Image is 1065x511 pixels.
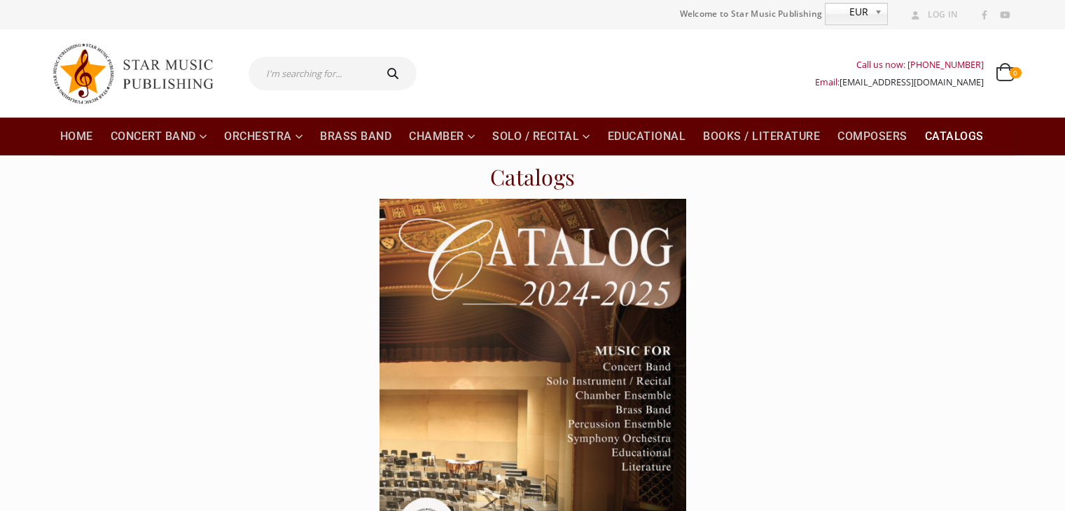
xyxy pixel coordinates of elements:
a: Orchestra [216,118,311,155]
a: Chamber [401,118,483,155]
div: Email: [815,73,984,91]
h1: Catalogs [490,164,576,190]
a: Composers [829,118,916,155]
a: Catalogs [917,118,992,155]
span: EUR [826,3,869,20]
a: Books / Literature [695,118,828,155]
a: Solo / Recital [484,118,599,155]
input: I'm searching for... [249,57,373,90]
a: Concert Band [102,118,216,155]
span: Welcome to Star Music Publishing [680,3,823,24]
a: Facebook [975,6,994,24]
span: 0 [1010,67,1021,78]
a: Educational [599,118,695,155]
div: Call us now: [PHONE_NUMBER] [815,56,984,73]
img: Star Music Publishing [52,36,227,111]
a: Home [52,118,102,155]
a: Brass Band [312,118,400,155]
button: Search [373,57,417,90]
a: Log In [906,6,958,24]
a: [EMAIL_ADDRESS][DOMAIN_NAME] [840,76,984,88]
a: Youtube [996,6,1014,24]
